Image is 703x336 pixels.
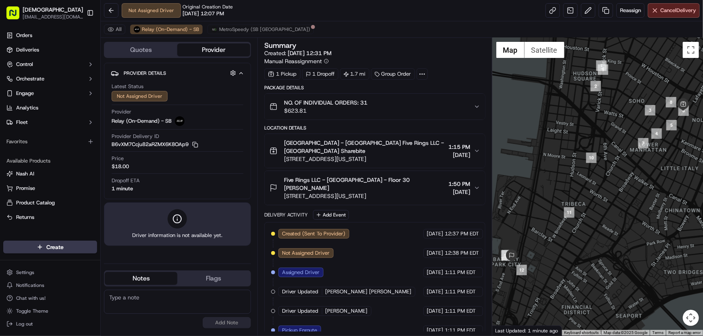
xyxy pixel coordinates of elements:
div: 3 [645,105,655,115]
div: Group Order [371,68,415,80]
button: MetroSpeedy (SB [GEOGRAPHIC_DATA]) [207,25,314,34]
div: 2 [591,81,601,91]
button: NO. OF INDIVIDUAL ORDERS: 31$623.81 [265,94,485,120]
span: Original Creation Date [182,4,233,10]
span: Analytics [16,104,38,111]
button: Control [3,58,97,71]
button: Nash AI [3,167,97,180]
button: Add Event [313,210,349,220]
a: Open this area in Google Maps (opens a new window) [494,325,521,336]
span: [DATE] [427,307,444,315]
button: Provider Details [111,66,244,80]
span: Reassign [620,7,641,14]
button: [EMAIL_ADDRESS][DOMAIN_NAME] [23,14,83,20]
span: 1:11 PM EDT [445,288,476,295]
div: 5 [666,120,677,130]
a: Promise [6,185,94,192]
span: Settings [16,269,34,276]
span: Notifications [16,282,44,289]
span: [DEMOGRAPHIC_DATA] [23,6,83,14]
div: 9 [598,64,608,75]
span: Create [46,243,64,251]
span: NO. OF INDIVIDUAL ORDERS: 31 [284,99,368,107]
span: Driver Updated [282,307,319,315]
span: Driver Updated [282,288,319,295]
button: Manual Reassignment [264,57,329,65]
span: Not Assigned Driver [282,249,330,257]
button: Toggle fullscreen view [683,42,699,58]
span: 1:11 PM EDT [445,307,476,315]
span: [STREET_ADDRESS][US_STATE] [284,155,446,163]
span: [DATE] [427,230,444,237]
span: Promise [16,185,35,192]
button: Product Catalog [3,196,97,209]
div: Last Updated: 1 minute ago [492,326,562,336]
span: Relay (On-Demand) - SB [112,117,172,125]
span: Cancel Delivery [660,7,696,14]
span: [DATE] [427,288,444,295]
span: Created: [264,49,332,57]
button: Flags [177,272,250,285]
span: 1:11 PM EDT [445,327,476,334]
a: 💻API Documentation [65,113,133,128]
div: Favorites [3,135,97,148]
span: Five Rings LLC - [GEOGRAPHIC_DATA] - Floor 30 [PERSON_NAME] [284,176,446,192]
div: 💻 [68,117,75,124]
div: 12 [516,265,527,275]
span: 1:15 PM [449,143,471,151]
button: Toggle Theme [3,305,97,317]
input: Got a question? Start typing here... [21,52,145,60]
span: MetroSpeedy (SB [GEOGRAPHIC_DATA]) [219,26,310,33]
span: [DATE] [449,151,471,159]
button: Settings [3,267,97,278]
div: 1 Pickup [264,68,301,80]
a: Deliveries [3,43,97,56]
img: Nash [8,8,24,24]
button: Keyboard shortcuts [564,330,599,336]
span: Chat with us! [16,295,46,301]
a: Nash AI [6,170,94,177]
button: Show street map [496,42,525,58]
span: [DATE] [427,249,444,257]
span: [STREET_ADDRESS][US_STATE] [284,192,446,200]
button: [GEOGRAPHIC_DATA] - [GEOGRAPHIC_DATA] Five Rings LLC - [GEOGRAPHIC_DATA] Sharebite[STREET_ADDRESS... [265,134,485,168]
div: 1 Dropoff [302,68,338,80]
button: Quotes [105,43,177,56]
span: Created (Sent To Provider) [282,230,346,237]
span: [DATE] 12:31 PM [288,49,332,57]
div: 10 [586,153,597,163]
div: 8 [666,97,676,107]
a: Powered byPylon [57,136,97,142]
button: Five Rings LLC - [GEOGRAPHIC_DATA] - Floor 30 [PERSON_NAME][STREET_ADDRESS][US_STATE]1:50 PM[DATE] [265,171,485,205]
button: Engage [3,87,97,100]
div: Delivery Activity [264,212,308,218]
span: Returns [16,214,34,221]
button: Relay (On-Demand) - SB [130,25,203,34]
span: Price [112,155,124,162]
span: [DATE] [449,188,471,196]
button: Notes [105,272,177,285]
span: [GEOGRAPHIC_DATA] - [GEOGRAPHIC_DATA] Five Rings LLC - [GEOGRAPHIC_DATA] Sharebite [284,139,446,155]
button: Map camera controls [683,310,699,326]
span: Provider Details [124,70,166,76]
span: API Documentation [76,117,129,125]
button: [DEMOGRAPHIC_DATA][EMAIL_ADDRESS][DOMAIN_NAME] [3,3,83,23]
span: [PERSON_NAME] [PERSON_NAME] [326,288,412,295]
button: Start new chat [137,79,147,89]
div: Available Products [3,155,97,167]
button: Orchestrate [3,72,97,85]
span: Manual Reassignment [264,57,322,65]
button: Show satellite imagery [525,42,564,58]
span: Provider [112,108,131,115]
button: Notifications [3,280,97,291]
div: Package Details [264,85,485,91]
p: Welcome 👋 [8,32,147,45]
button: All [104,25,125,34]
button: Log out [3,318,97,330]
a: Orders [3,29,97,42]
div: 📗 [8,117,15,124]
button: CancelDelivery [648,3,700,18]
a: Report a map error [668,330,701,335]
button: Create [3,241,97,254]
